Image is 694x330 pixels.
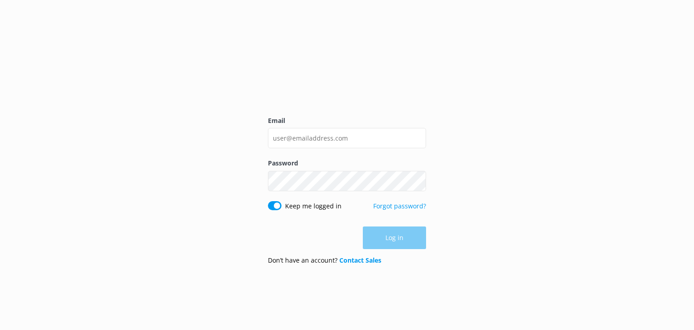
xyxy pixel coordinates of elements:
[408,172,426,190] button: Show password
[268,116,426,126] label: Email
[285,201,342,211] label: Keep me logged in
[268,255,381,265] p: Don’t have an account?
[339,256,381,264] a: Contact Sales
[373,202,426,210] a: Forgot password?
[268,158,426,168] label: Password
[268,128,426,148] input: user@emailaddress.com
